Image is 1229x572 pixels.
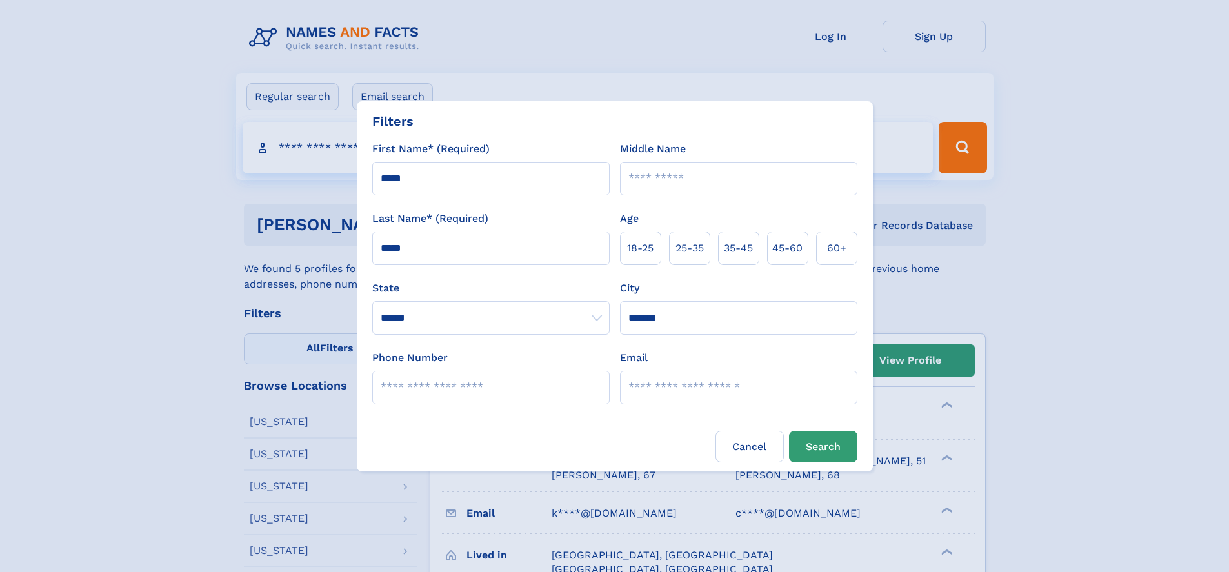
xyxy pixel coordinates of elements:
[620,141,686,157] label: Middle Name
[372,211,488,226] label: Last Name* (Required)
[372,112,414,131] div: Filters
[675,241,704,256] span: 25‑35
[715,431,784,462] label: Cancel
[620,211,639,226] label: Age
[627,241,654,256] span: 18‑25
[772,241,803,256] span: 45‑60
[724,241,753,256] span: 35‑45
[620,350,648,366] label: Email
[372,350,448,366] label: Phone Number
[827,241,846,256] span: 60+
[620,281,639,296] label: City
[372,281,610,296] label: State
[789,431,857,462] button: Search
[372,141,490,157] label: First Name* (Required)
